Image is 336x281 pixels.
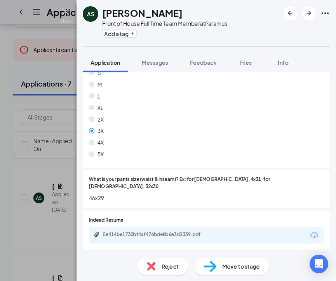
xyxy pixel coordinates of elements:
svg: Plus [130,31,135,36]
span: 4X [97,138,104,147]
div: 5e414be1730bf4af476bde8b6e3d2339.pdf [103,231,212,238]
svg: Paperclip [94,231,100,238]
svg: Download [310,231,319,240]
span: Reject [162,262,179,271]
svg: ArrowRight [304,9,313,18]
span: XL [97,103,103,112]
span: Messages [142,59,168,66]
div: AS [87,10,94,18]
button: PlusAdd a tag [102,29,137,38]
h1: [PERSON_NAME] [102,6,183,19]
svg: ArrowLeftNew [286,9,295,18]
span: What is your pants size (waist & inseam)? Ex: for [DEMOGRAPHIC_DATA], 4x31; for [DEMOGRAPHIC_DATA... [89,176,324,191]
span: Files [240,59,252,66]
span: Application [91,59,120,66]
span: Indeed Resume [89,217,123,224]
svg: Ellipses [320,9,330,18]
span: Info [278,59,289,66]
span: Move to stage [223,262,260,271]
a: Paperclip5e414be1730bf4af476bde8b6e3d2339.pdf [94,231,219,239]
div: Open Intercom Messenger [310,255,328,273]
div: Front of House Full Time Team Member at Paramus [102,19,227,27]
button: ArrowRight [302,6,316,20]
span: 46x29 [89,194,324,202]
span: M [97,80,102,88]
span: S [97,68,101,77]
span: 2X [97,115,104,123]
span: 5X [97,150,104,158]
span: 3X [97,127,104,135]
span: Feedback [190,59,216,66]
span: L [97,92,100,100]
button: ArrowLeftNew [283,6,297,20]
